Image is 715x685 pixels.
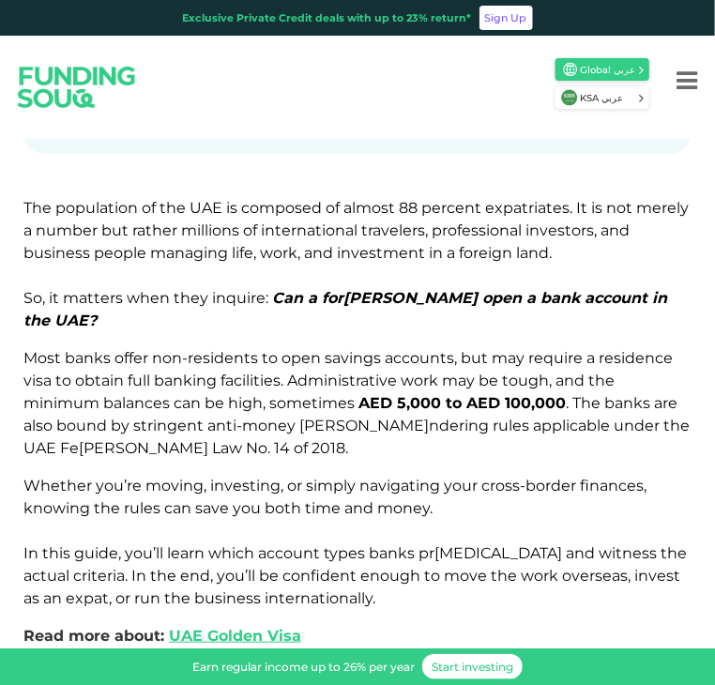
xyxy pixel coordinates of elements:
span: t [160,199,166,217]
span: he [661,544,687,562]
span: S [23,289,33,307]
span: ost [23,349,61,367]
a: Sign Up [479,6,533,30]
span: triates. [485,199,572,217]
span: reign [459,244,512,262]
span: mo [377,499,403,517]
span: w [260,244,273,262]
span: essional [432,221,522,239]
span: ut [461,349,488,367]
span: co [241,199,259,217]
span: str [133,417,153,434]
span: igh, [228,394,266,412]
span: pop [55,199,85,217]
span: ove [444,567,487,585]
span: yo [217,567,235,585]
span: R [23,627,35,645]
span: [PERSON_NAME] [299,417,429,434]
span: prof [432,221,462,239]
span: ving, [145,477,206,495]
span: he [572,394,601,412]
span: ilities. [221,372,283,389]
span: acc [385,349,410,367]
span: nder [614,417,660,434]
span: siness [23,244,90,262]
span: KSA عربي [580,91,637,105]
span: gu [74,544,95,562]
span: he [164,589,190,607]
span: b [461,349,471,367]
span: b [56,417,67,434]
span: t [491,567,497,585]
span: t [164,589,171,607]
span: A [466,394,478,412]
span: ances, [580,477,647,495]
span: ra [132,221,145,239]
span: U [190,199,202,217]
span: a [566,544,574,562]
span: ma [150,244,175,262]
span: c [174,394,182,412]
span: ork [401,372,438,389]
span: L [212,439,221,457]
span: a a in [23,289,667,329]
span: e [180,567,190,585]
span: lances [103,394,170,412]
span: inv [337,244,359,262]
span: o [114,349,124,367]
span: ba [103,394,122,412]
span: siness [194,589,261,607]
span: en [360,567,380,585]
span: t [661,544,667,562]
span: idence [599,349,673,367]
span: y [233,499,241,517]
span: inte [261,221,291,239]
span: nd [601,221,630,239]
span: ugh, [502,372,552,389]
span: owing [23,499,90,517]
span: w [401,372,414,389]
span: C [272,289,283,307]
span: ot [606,199,632,217]
span: b [65,349,75,367]
span: s [195,499,203,517]
span: re [528,349,543,367]
span: ough [360,567,420,585]
span: ex [66,589,84,607]
span: an [174,394,201,412]
span: ork [521,567,558,585]
span: nistrative [287,372,397,389]
span: ut [101,221,129,239]
span: ypes [324,544,365,562]
span: earn [167,544,205,562]
span: t [150,567,157,585]
span: ob [75,372,95,389]
span: yo [125,544,143,562]
span: ac [23,567,40,585]
span: rely [636,199,689,217]
span: it [23,289,272,307]
span: t [23,312,30,329]
span: un [134,589,160,607]
span: u’ll [217,567,255,585]
span: ac [585,289,602,307]
span: [PERSON_NAME] [60,439,208,457]
span: a [344,499,353,517]
span: nd [344,499,373,517]
span: llions [181,221,239,239]
span: tness [599,544,657,562]
span: A [358,394,370,412]
span: ore [68,627,110,645]
span: count [585,289,647,307]
span: pen [482,289,522,307]
span: in [634,567,648,585]
span: and. [516,244,552,262]
span: he [491,567,517,585]
span: a [555,372,564,389]
span: w [521,567,534,585]
span: b [265,499,275,517]
div: Exclusive Private Credit deals with up to 23% return* [183,10,472,26]
span: our [444,477,478,495]
span: ove [562,567,589,585]
span: N [246,439,258,457]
